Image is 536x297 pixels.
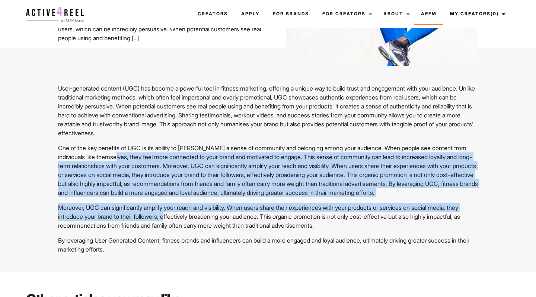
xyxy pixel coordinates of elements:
[234,4,266,24] a: Apply
[58,203,478,230] p: Moreover, UGC can significantly amplify your reach and visibility. When users share their experie...
[443,4,510,24] a: My Creators(0)
[58,84,478,138] p: User-generated content (UGC) has become a powerful tool in fitness marketing, offering a unique w...
[491,11,499,16] span: (0)
[26,7,84,22] img: a4r-logo.svg
[191,4,234,24] a: Creators
[58,143,478,197] p: One of the key benefits of UGC is its ability to [PERSON_NAME] a sense of community and belonging...
[414,4,443,24] a: AEFM
[58,236,478,254] p: By leveraging User Generated Content, fitness brands and influencers can build a more engaged and...
[316,4,377,24] a: For Creators
[377,4,414,24] a: About
[266,4,316,24] a: For Brands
